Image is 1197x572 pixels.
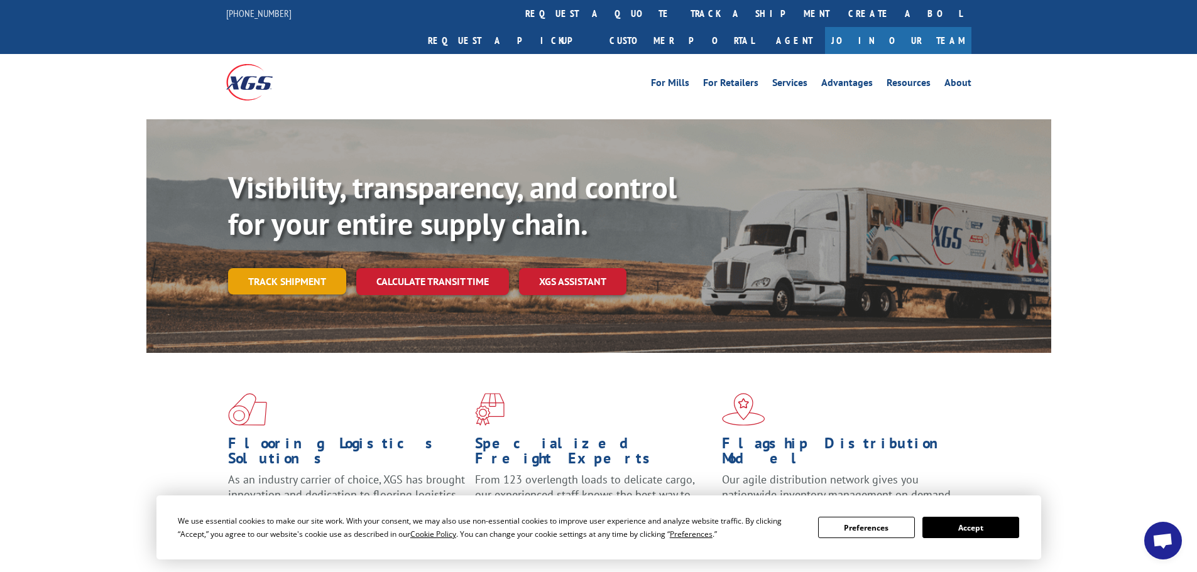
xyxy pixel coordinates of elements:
span: Our agile distribution network gives you nationwide inventory management on demand. [722,472,953,502]
a: Agent [763,27,825,54]
a: For Mills [651,78,689,92]
img: xgs-icon-total-supply-chain-intelligence-red [228,393,267,426]
a: Request a pickup [418,27,600,54]
a: Services [772,78,807,92]
a: Calculate transit time [356,268,509,295]
a: [PHONE_NUMBER] [226,7,292,19]
div: Cookie Consent Prompt [156,495,1041,559]
a: Advantages [821,78,873,92]
b: Visibility, transparency, and control for your entire supply chain. [228,168,677,243]
h1: Flooring Logistics Solutions [228,436,466,472]
a: Open chat [1144,522,1182,559]
a: Customer Portal [600,27,763,54]
h1: Flagship Distribution Model [722,436,959,472]
p: From 123 overlength loads to delicate cargo, our experienced staff knows the best way to move you... [475,472,713,528]
a: About [944,78,971,92]
a: XGS ASSISTANT [519,268,626,295]
span: Preferences [670,529,713,539]
div: We use essential cookies to make our site work. With your consent, we may also use non-essential ... [178,514,803,541]
button: Preferences [818,517,915,538]
span: Cookie Policy [410,529,456,539]
button: Accept [922,517,1019,538]
a: Resources [887,78,931,92]
img: xgs-icon-focused-on-flooring-red [475,393,505,426]
a: For Retailers [703,78,758,92]
h1: Specialized Freight Experts [475,436,713,472]
a: Join Our Team [825,27,971,54]
a: Track shipment [228,268,346,294]
img: xgs-icon-flagship-distribution-model-red [722,393,765,426]
span: As an industry carrier of choice, XGS has brought innovation and dedication to flooring logistics... [228,472,465,517]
